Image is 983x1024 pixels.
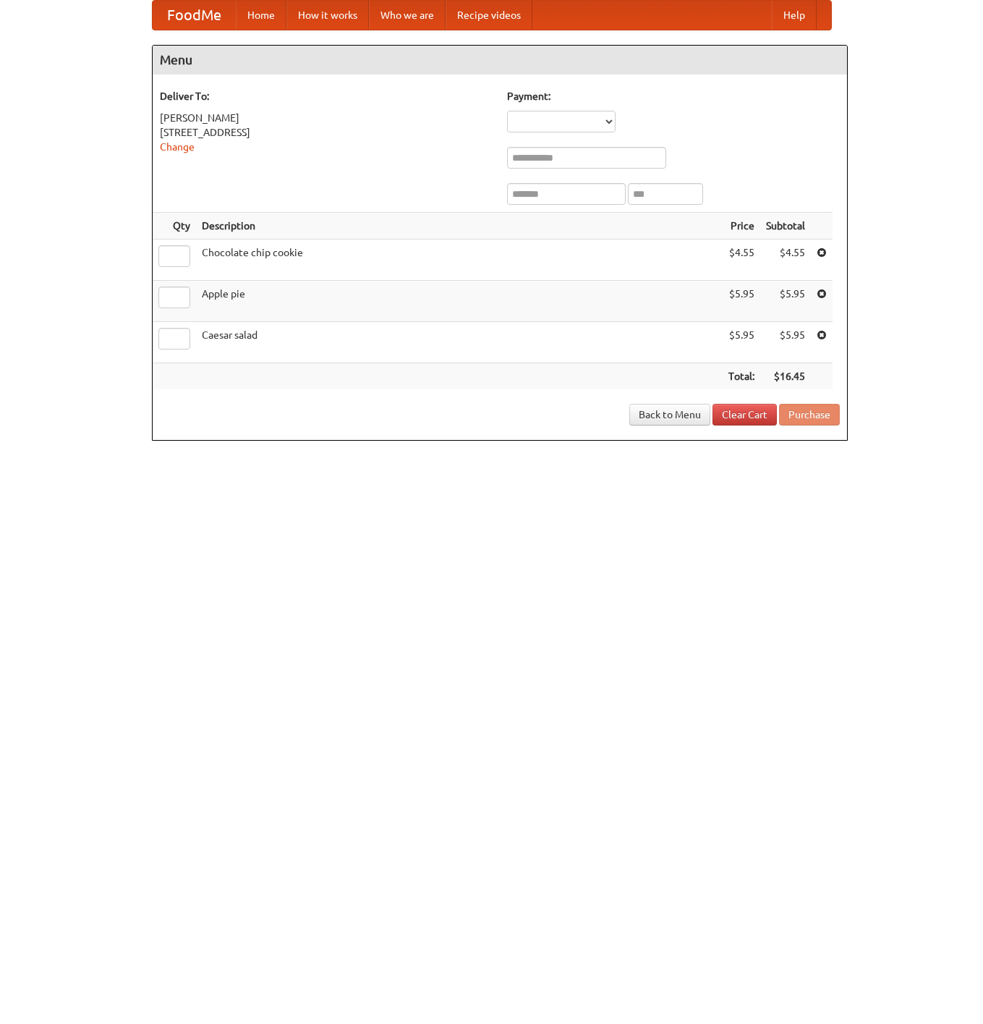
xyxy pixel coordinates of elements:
[196,322,723,363] td: Caesar salad
[369,1,446,30] a: Who we are
[723,322,760,363] td: $5.95
[286,1,369,30] a: How it works
[196,213,723,240] th: Description
[160,125,493,140] div: [STREET_ADDRESS]
[760,240,811,281] td: $4.55
[712,404,777,426] a: Clear Cart
[446,1,532,30] a: Recipe videos
[772,1,817,30] a: Help
[723,240,760,281] td: $4.55
[153,1,236,30] a: FoodMe
[779,404,840,426] button: Purchase
[723,213,760,240] th: Price
[196,240,723,281] td: Chocolate chip cookie
[160,141,195,153] a: Change
[153,213,196,240] th: Qty
[760,213,811,240] th: Subtotal
[760,281,811,322] td: $5.95
[153,46,847,75] h4: Menu
[760,363,811,390] th: $16.45
[723,363,760,390] th: Total:
[629,404,710,426] a: Back to Menu
[760,322,811,363] td: $5.95
[160,111,493,125] div: [PERSON_NAME]
[196,281,723,322] td: Apple pie
[236,1,286,30] a: Home
[160,89,493,103] h5: Deliver To:
[723,281,760,322] td: $5.95
[507,89,840,103] h5: Payment:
